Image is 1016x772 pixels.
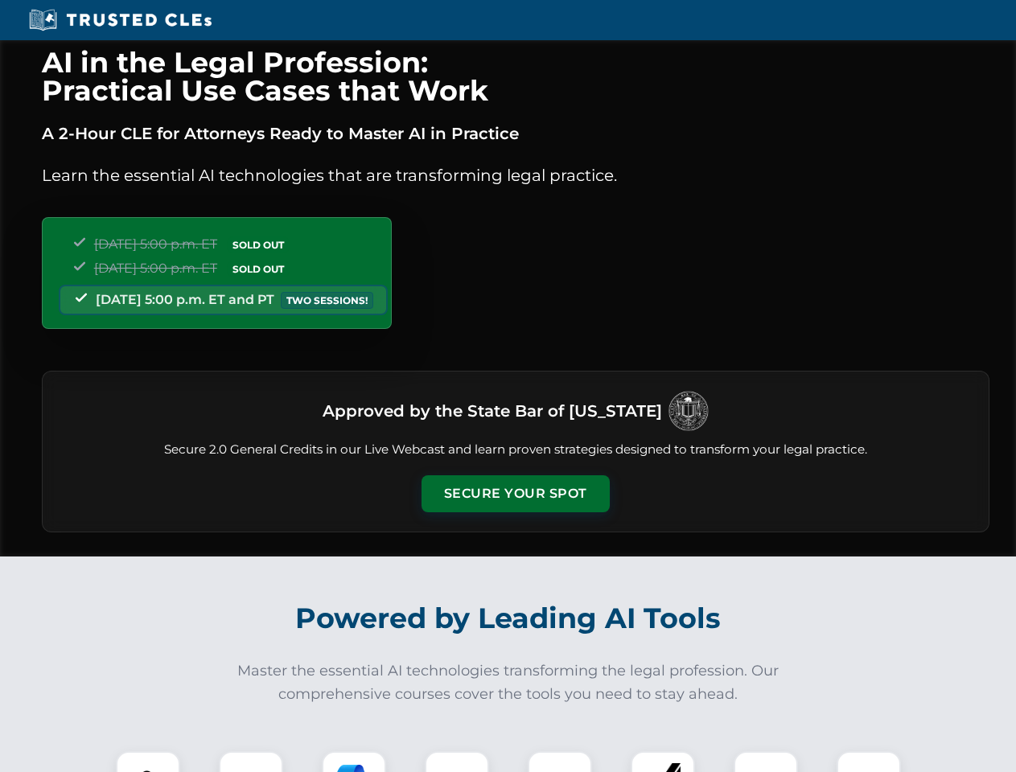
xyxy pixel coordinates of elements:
h3: Approved by the State Bar of [US_STATE] [323,396,662,425]
span: SOLD OUT [227,261,290,277]
h1: AI in the Legal Profession: Practical Use Cases that Work [42,48,989,105]
img: Logo [668,391,709,431]
p: Master the essential AI technologies transforming the legal profession. Our comprehensive courses... [227,659,790,706]
img: Trusted CLEs [24,8,216,32]
p: A 2-Hour CLE for Attorneys Ready to Master AI in Practice [42,121,989,146]
span: [DATE] 5:00 p.m. ET [94,236,217,252]
span: SOLD OUT [227,236,290,253]
button: Secure Your Spot [422,475,610,512]
p: Learn the essential AI technologies that are transforming legal practice. [42,162,989,188]
p: Secure 2.0 General Credits in our Live Webcast and learn proven strategies designed to transform ... [62,441,969,459]
h2: Powered by Leading AI Tools [63,590,954,647]
span: [DATE] 5:00 p.m. ET [94,261,217,276]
